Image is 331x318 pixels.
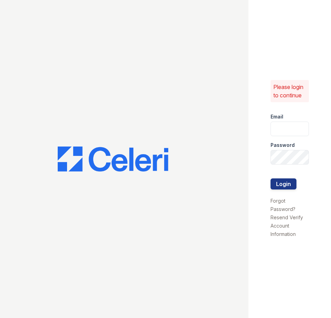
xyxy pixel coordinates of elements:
[271,113,283,120] label: Email
[273,83,306,99] p: Please login to continue
[271,214,303,237] a: Resend Verify Account Information
[58,147,168,171] img: CE_Logo_Blue-a8612792a0a2168367f1c8372b55b34899dd931a85d93a1a3d3e32e68fde9ad4.png
[271,178,296,189] button: Login
[271,198,295,212] a: Forgot Password?
[271,142,295,149] label: Password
